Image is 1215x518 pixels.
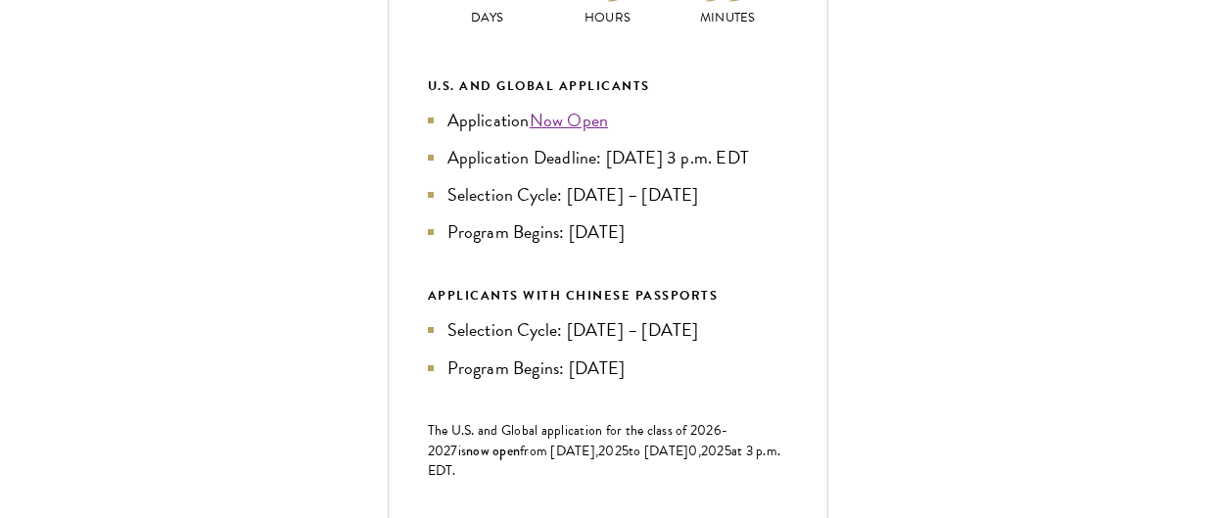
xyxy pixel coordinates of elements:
li: Program Begins: [DATE] [428,218,788,246]
span: The U.S. and Global application for the class of 202 [428,420,714,441]
span: now open [466,441,520,460]
span: from [DATE], [520,441,598,461]
li: Application [428,107,788,134]
span: is [458,441,467,461]
span: 6 [714,420,722,441]
li: Selection Cycle: [DATE] – [DATE] [428,316,788,344]
span: , [698,441,701,461]
p: Hours [547,8,668,28]
a: Now Open [530,107,609,133]
li: Application Deadline: [DATE] 3 p.m. EDT [428,144,788,171]
span: 202 [598,441,622,461]
li: Selection Cycle: [DATE] – [DATE] [428,181,788,209]
div: APPLICANTS WITH CHINESE PASSPORTS [428,285,788,306]
span: -202 [428,420,728,461]
span: to [DATE] [629,441,688,461]
div: U.S. and Global Applicants [428,75,788,97]
span: 5 [622,441,629,461]
span: 5 [724,441,731,461]
span: 7 [450,441,457,461]
p: Minutes [668,8,788,28]
span: at 3 p.m. EDT. [428,441,781,481]
span: 202 [701,441,724,461]
p: Days [428,8,548,28]
li: Program Begins: [DATE] [428,354,788,382]
span: 0 [688,441,697,461]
